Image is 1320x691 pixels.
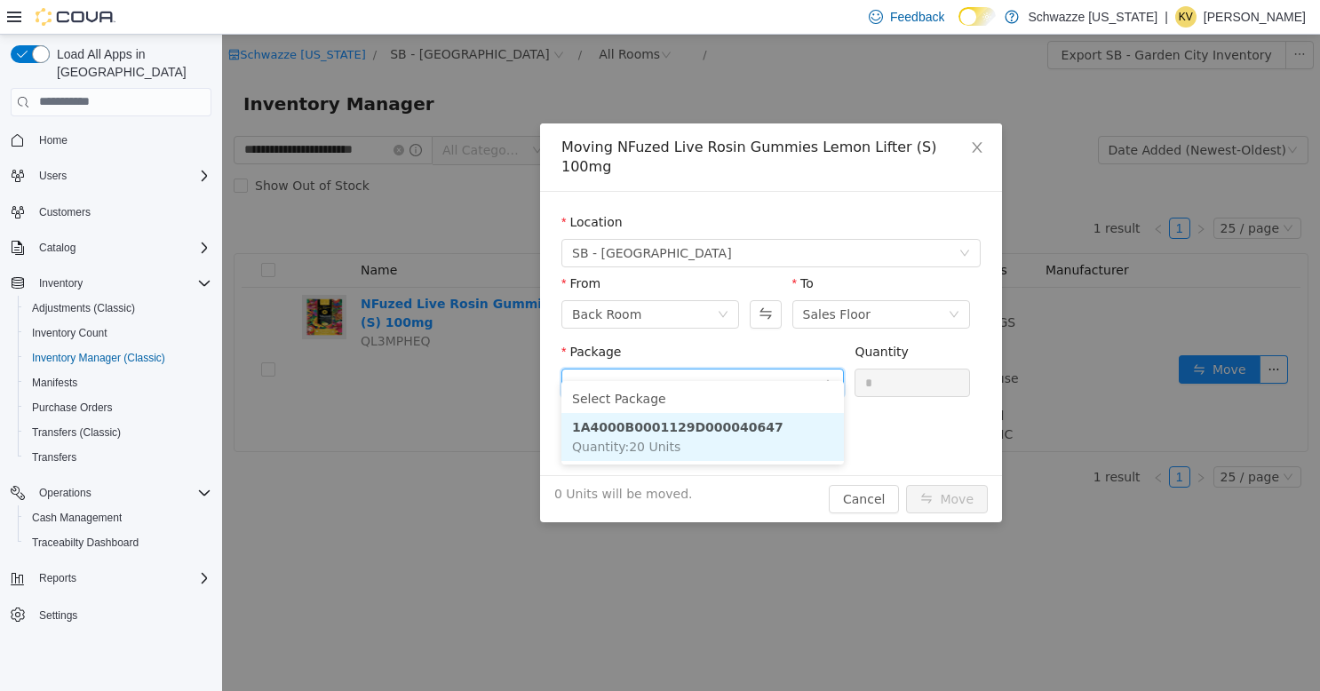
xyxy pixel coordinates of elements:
[600,343,611,355] i: icon: down
[32,401,113,415] span: Purchase Orders
[18,345,219,370] button: Inventory Manager (Classic)
[32,425,121,440] span: Transfers (Classic)
[32,450,76,465] span: Transfers
[50,45,211,81] span: Load All Apps in [GEOGRAPHIC_DATA]
[18,370,219,395] button: Manifests
[32,568,211,589] span: Reports
[39,486,91,500] span: Operations
[11,120,211,674] nav: Complex example
[32,605,84,626] a: Settings
[25,322,115,344] a: Inventory Count
[633,335,747,361] input: Quantity
[18,445,219,470] button: Transfers
[350,385,561,400] strong: 1A4000B0001129D000040647
[339,378,622,426] li: 1A4000B0001129D000040647
[25,372,211,393] span: Manifests
[496,274,506,287] i: icon: down
[25,347,211,369] span: Inventory Manager (Classic)
[4,235,219,260] button: Catalog
[32,129,211,151] span: Home
[607,450,677,479] button: Cancel
[25,372,84,393] a: Manifests
[25,298,211,319] span: Adjustments (Classic)
[4,199,219,225] button: Customers
[25,507,129,528] a: Cash Management
[350,266,419,293] div: Back Room
[32,536,139,550] span: Traceabilty Dashboard
[32,130,75,151] a: Home
[4,566,219,591] button: Reports
[332,450,471,469] span: 0 Units will be moved.
[39,608,77,623] span: Settings
[350,205,510,232] span: SB - Garden City
[32,273,90,294] button: Inventory
[18,505,219,530] button: Cash Management
[1175,6,1197,28] div: Kristine Valdez
[727,274,737,287] i: icon: down
[958,7,996,26] input: Dark Mode
[18,296,219,321] button: Adjustments (Classic)
[25,532,146,553] a: Traceabilty Dashboard
[32,165,74,187] button: Users
[25,397,120,418] a: Purchase Orders
[25,447,83,468] a: Transfers
[339,350,622,378] li: Select Package
[1028,6,1157,28] p: Schwazze [US_STATE]
[570,242,592,256] label: To
[18,321,219,345] button: Inventory Count
[32,482,99,504] button: Operations
[32,237,83,258] button: Catalog
[748,106,762,120] i: icon: close
[684,450,766,479] button: icon: swapMove
[339,103,759,142] div: Moving NFuzed Live Rosin Gummies Lemon Lifter (S) 100mg
[32,202,98,223] a: Customers
[32,351,165,365] span: Inventory Manager (Classic)
[25,347,172,369] a: Inventory Manager (Classic)
[25,298,142,319] a: Adjustments (Classic)
[36,8,115,26] img: Cova
[958,26,959,27] span: Dark Mode
[39,276,83,290] span: Inventory
[32,376,77,390] span: Manifests
[39,241,76,255] span: Catalog
[350,337,600,363] input: Package
[1165,6,1168,28] p: |
[32,326,107,340] span: Inventory Count
[4,271,219,296] button: Inventory
[350,405,458,419] span: Quantity : 20 Units
[4,601,219,627] button: Settings
[39,205,91,219] span: Customers
[32,301,135,315] span: Adjustments (Classic)
[890,8,944,26] span: Feedback
[339,242,378,256] label: From
[25,532,211,553] span: Traceabilty Dashboard
[32,511,122,525] span: Cash Management
[25,447,211,468] span: Transfers
[25,422,128,443] a: Transfers (Classic)
[32,273,211,294] span: Inventory
[581,266,649,293] div: Sales Floor
[39,169,67,183] span: Users
[339,180,401,195] label: Location
[25,322,211,344] span: Inventory Count
[25,397,211,418] span: Purchase Orders
[32,165,211,187] span: Users
[4,127,219,153] button: Home
[4,481,219,505] button: Operations
[1179,6,1193,28] span: KV
[32,201,211,223] span: Customers
[39,133,68,147] span: Home
[39,571,76,585] span: Reports
[25,422,211,443] span: Transfers (Classic)
[737,213,748,226] i: icon: down
[32,603,211,625] span: Settings
[632,310,687,324] label: Quantity
[32,482,211,504] span: Operations
[18,530,219,555] button: Traceabilty Dashboard
[4,163,219,188] button: Users
[32,568,83,589] button: Reports
[339,310,399,324] label: Package
[32,237,211,258] span: Catalog
[1204,6,1306,28] p: [PERSON_NAME]
[730,89,780,139] button: Close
